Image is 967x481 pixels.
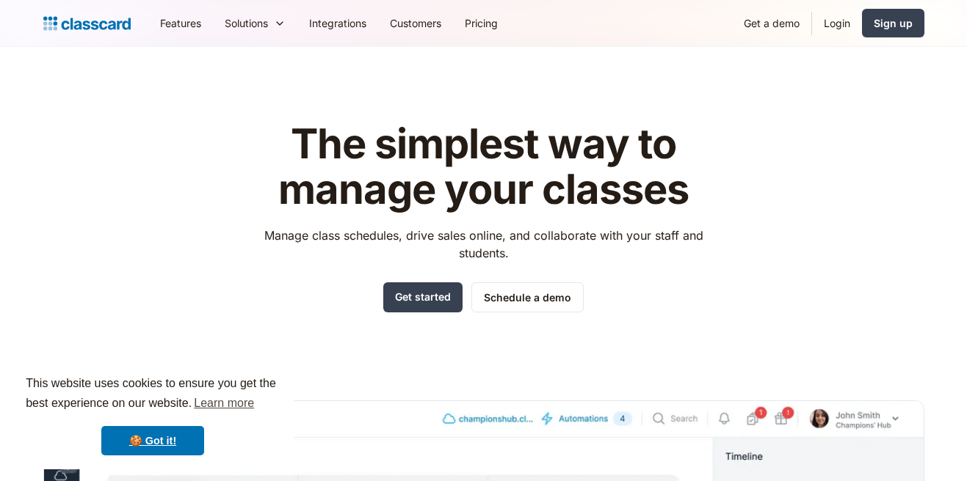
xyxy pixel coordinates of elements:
[250,227,717,262] p: Manage class schedules, drive sales online, and collaborate with your staff and students.
[12,361,294,469] div: cookieconsent
[297,7,378,40] a: Integrations
[874,15,913,31] div: Sign up
[43,13,131,34] a: home
[383,282,463,312] a: Get started
[26,375,280,414] span: This website uses cookies to ensure you get the best experience on our website.
[378,7,453,40] a: Customers
[192,392,256,414] a: learn more about cookies
[250,122,717,212] h1: The simplest way to manage your classes
[148,7,213,40] a: Features
[453,7,510,40] a: Pricing
[101,426,204,455] a: dismiss cookie message
[812,7,862,40] a: Login
[471,282,584,312] a: Schedule a demo
[225,15,268,31] div: Solutions
[862,9,924,37] a: Sign up
[732,7,811,40] a: Get a demo
[213,7,297,40] div: Solutions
